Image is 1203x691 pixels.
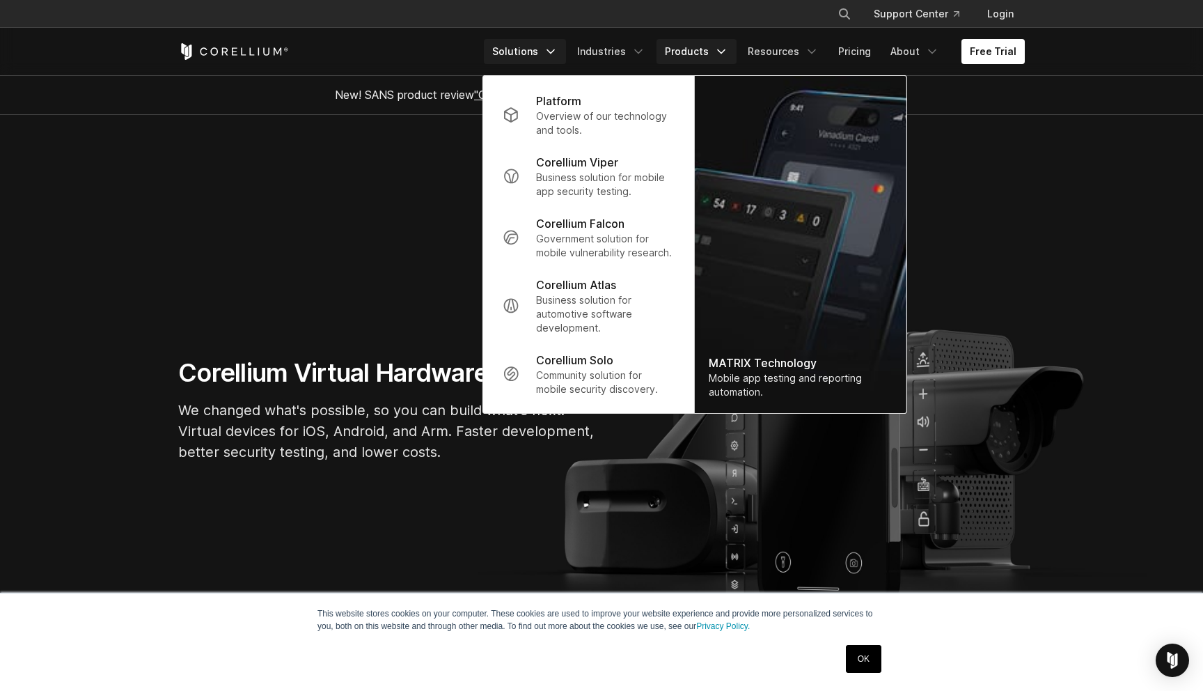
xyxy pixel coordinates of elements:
[882,39,948,64] a: About
[863,1,970,26] a: Support Center
[536,352,613,368] p: Corellium Solo
[536,171,675,199] p: Business solution for mobile app security testing.
[492,84,686,146] a: Platform Overview of our technology and tools.
[536,293,675,335] p: Business solution for automotive software development.
[569,39,654,64] a: Industries
[536,93,581,109] p: Platform
[536,232,675,260] p: Government solution for mobile vulnerability research.
[492,268,686,343] a: Corellium Atlas Business solution for automotive software development.
[830,39,879,64] a: Pricing
[695,76,906,413] a: MATRIX Technology Mobile app testing and reporting automation.
[536,277,616,293] p: Corellium Atlas
[335,88,868,102] span: New! SANS product review now available.
[474,88,795,102] a: "Collaborative Mobile App Security Development and Analysis"
[484,39,1025,64] div: Navigation Menu
[832,1,857,26] button: Search
[178,357,596,389] h1: Corellium Virtual Hardware
[739,39,827,64] a: Resources
[492,207,686,268] a: Corellium Falcon Government solution for mobile vulnerability research.
[656,39,737,64] a: Products
[961,39,1025,64] a: Free Trial
[492,343,686,405] a: Corellium Solo Community solution for mobile security discovery.
[484,39,566,64] a: Solutions
[178,43,289,60] a: Corellium Home
[317,607,886,632] p: This website stores cookies on your computer. These cookies are used to improve your website expe...
[536,215,624,232] p: Corellium Falcon
[976,1,1025,26] a: Login
[536,109,675,137] p: Overview of our technology and tools.
[536,154,618,171] p: Corellium Viper
[536,368,675,396] p: Community solution for mobile security discovery.
[709,355,893,371] div: MATRIX Technology
[492,146,686,207] a: Corellium Viper Business solution for mobile app security testing.
[695,76,906,413] img: Matrix_WebNav_1x
[846,645,881,673] a: OK
[178,400,596,463] p: We changed what's possible, so you can build what's next. Virtual devices for iOS, Android, and A...
[1156,644,1189,677] div: Open Intercom Messenger
[709,371,893,399] div: Mobile app testing and reporting automation.
[696,621,750,631] a: Privacy Policy.
[821,1,1025,26] div: Navigation Menu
